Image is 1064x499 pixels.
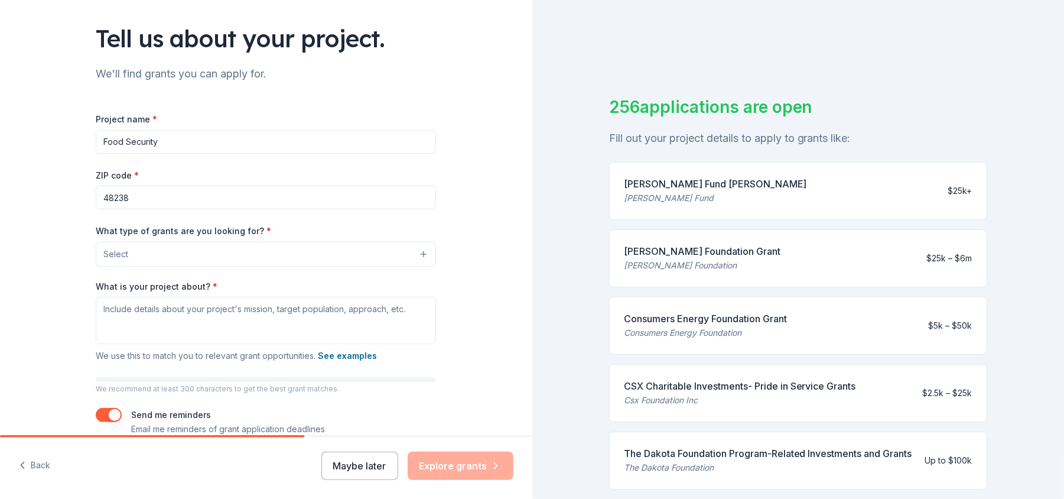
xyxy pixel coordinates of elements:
div: Consumers Energy Foundation [624,326,787,340]
label: Send me reminders [131,410,211,420]
input: After school program [96,130,436,154]
button: See examples [318,349,377,363]
div: The Dakota Foundation Program-Related Investments and Grants [624,446,912,461]
label: What type of grants are you looking for? [96,225,271,237]
div: Consumers Energy Foundation Grant [624,312,787,326]
span: We use this to match you to relevant grant opportunities. [96,351,377,361]
div: Up to $100k [925,453,972,468]
div: [PERSON_NAME] Fund [624,191,807,205]
div: Csx Foundation Inc [624,393,856,407]
p: We recommend at least 300 characters to get the best grant matches. [96,384,436,394]
label: Project name [96,114,157,125]
div: Tell us about your project. [96,22,436,55]
div: 256 applications are open [609,95,987,119]
div: $2.5k – $25k [923,386,972,400]
div: [PERSON_NAME] Foundation [624,258,780,273]
div: We'll find grants you can apply for. [96,64,436,83]
button: Maybe later [321,452,398,480]
div: [PERSON_NAME] Foundation Grant [624,244,780,258]
p: Email me reminders of grant application deadlines [131,422,325,436]
label: ZIP code [96,170,139,182]
div: CSX Charitable Investments- Pride in Service Grants [624,379,856,393]
input: 12345 (U.S. only) [96,186,436,209]
div: $25k+ [948,184,972,198]
div: Fill out your project details to apply to grants like: [609,129,987,148]
div: [PERSON_NAME] Fund [PERSON_NAME] [624,177,807,191]
div: $5k – $50k [929,319,972,333]
div: $25k – $6m [927,251,972,265]
span: Select [103,247,128,261]
button: Select [96,242,436,267]
button: Back [19,453,50,478]
label: What is your project about? [96,281,217,293]
div: The Dakota Foundation [624,461,912,475]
